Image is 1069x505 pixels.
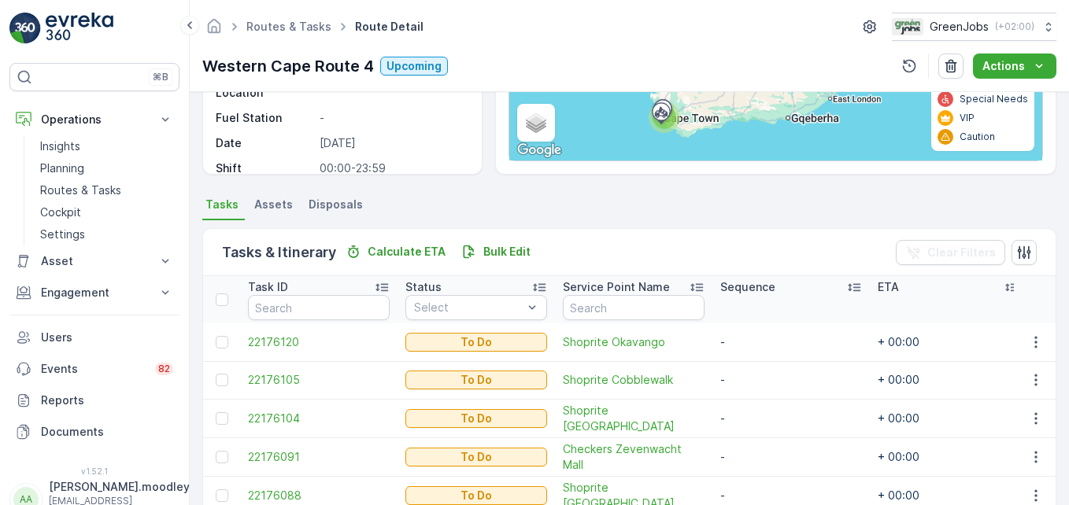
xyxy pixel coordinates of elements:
[563,279,670,295] p: Service Point Name
[973,53,1056,79] button: Actions
[870,323,1027,361] td: + 00:00
[248,488,390,503] a: 22176088
[158,363,170,375] p: 82
[712,323,870,361] td: -
[9,353,179,385] a: Events82
[9,245,179,277] button: Asset
[461,372,492,388] p: To Do
[49,479,190,495] p: [PERSON_NAME].moodley
[34,179,179,201] a: Routes & Tasks
[712,399,870,437] td: -
[414,300,523,315] p: Select
[9,322,179,353] a: Users
[892,18,923,35] img: Green_Jobs_Logo.png
[563,441,705,473] a: Checkers Zevenwacht Mall
[563,403,705,434] a: Shoprite Midville
[41,253,148,269] p: Asset
[995,20,1034,33] p: ( +02:00 )
[41,112,148,127] p: Operations
[202,54,374,78] p: Western Cape Route 4
[563,372,705,388] a: Shoprite Cobblewalk
[320,135,466,151] p: [DATE]
[205,24,223,37] a: Homepage
[248,334,390,350] a: 22176120
[712,361,870,399] td: -
[387,58,442,74] p: Upcoming
[405,333,547,352] button: To Do
[216,336,228,348] div: Toggle Row Selected
[34,201,179,223] a: Cockpit
[455,242,537,261] button: Bulk Edit
[563,403,705,434] span: Shoprite [GEOGRAPHIC_DATA]
[248,372,390,388] a: 22176105
[205,197,239,212] span: Tasks
[9,277,179,308] button: Engagement
[153,71,168,83] p: ⌘B
[246,20,331,33] a: Routes & Tasks
[40,182,121,198] p: Routes & Tasks
[9,385,179,416] a: Reports
[405,370,547,389] button: To Do
[461,334,492,350] p: To Do
[960,131,995,143] p: Caution
[46,13,113,44] img: logo_light-DOdMpM7g.png
[405,279,442,295] p: Status
[216,451,228,463] div: Toggle Row Selected
[9,104,179,135] button: Operations
[960,93,1028,105] p: Special Needs
[248,411,390,426] a: 22176104
[563,334,705,350] span: Shoprite Okavango
[309,197,363,212] span: Disposals
[927,245,996,260] p: Clear Filters
[40,227,85,242] p: Settings
[248,279,288,295] p: Task ID
[461,488,492,503] p: To Do
[483,244,531,260] p: Bulk Edit
[563,295,705,320] input: Search
[254,197,293,212] span: Assets
[40,205,81,220] p: Cockpit
[405,486,547,505] button: To Do
[41,330,173,345] p: Users
[930,19,989,35] p: GreenJobs
[216,110,313,126] p: Fuel Station
[41,361,146,377] p: Events
[222,241,336,264] p: Tasks & Itinerary
[720,279,775,295] p: Sequence
[216,489,228,502] div: Toggle Row Selected
[216,135,313,151] p: Date
[248,449,390,465] a: 22176091
[9,466,179,476] span: v 1.52.1
[339,242,452,261] button: Calculate ETA
[352,19,427,35] span: Route Detail
[380,57,448,76] button: Upcoming
[892,13,1056,41] button: GreenJobs(+02:00)
[368,244,446,260] p: Calculate ETA
[41,393,173,408] p: Reports
[513,140,565,160] a: Open this area in Google Maps (opens a new window)
[9,416,179,448] a: Documents
[9,13,41,44] img: logo
[248,295,390,320] input: Search
[878,279,899,295] p: ETA
[513,140,565,160] img: Google
[870,437,1027,476] td: + 00:00
[461,411,492,426] p: To Do
[960,112,975,124] p: VIP
[216,160,313,176] p: Shift
[41,424,173,440] p: Documents
[40,160,84,176] p: Planning
[870,361,1027,399] td: + 00:00
[41,285,148,300] p: Engagement
[712,437,870,476] td: -
[216,374,228,386] div: Toggle Row Selected
[519,105,553,140] a: Layers
[40,138,80,154] p: Insights
[34,135,179,157] a: Insights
